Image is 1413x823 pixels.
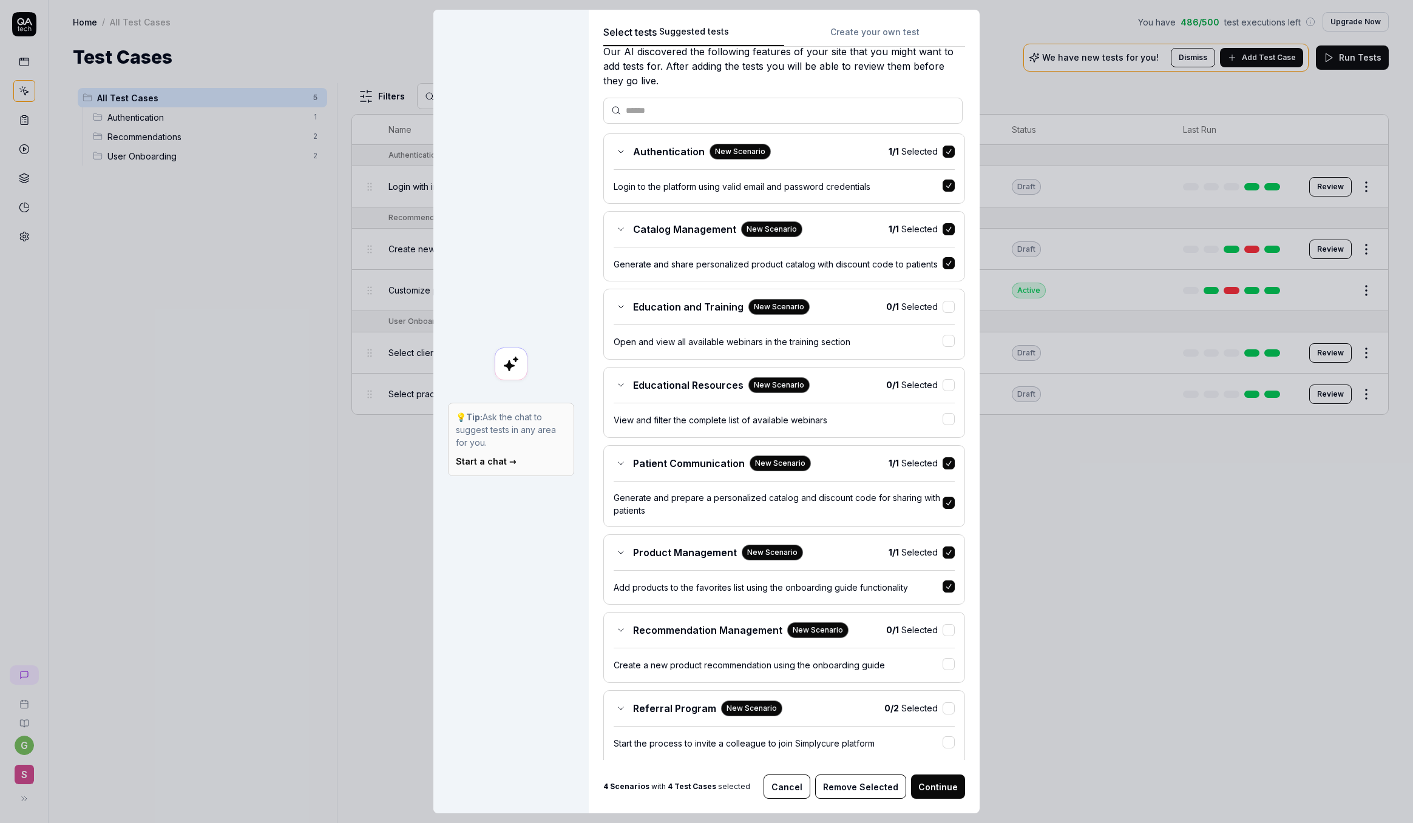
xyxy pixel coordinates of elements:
span: Selected [886,300,938,313]
span: Recommendation Management [633,623,782,637]
a: Start a chat → [456,456,517,466]
b: 1 / 1 [889,547,899,557]
button: Continue [911,774,965,799]
b: 0 / 1 [886,625,899,635]
div: View and filter the complete list of available webinars [614,414,943,426]
button: Create your own test [784,25,965,47]
b: 4 Test Cases [668,782,716,791]
div: Our AI discovered the following features of your site that you might want to add tests for. After... [603,44,965,88]
p: 💡 Ask the chat to suggest tests in any area for you. [456,411,566,449]
span: Selected [889,457,938,469]
div: New Scenario [750,455,811,471]
div: Generate and share personalized product catalog with discount code to patients [614,258,943,270]
div: Generate and prepare a personalized catalog and discount code for sharing with patients [614,491,943,517]
span: Referral Program [633,701,716,716]
b: 1 / 1 [889,146,899,156]
span: Selected [889,546,938,559]
span: Selected [886,623,938,636]
div: New Scenario [787,622,849,638]
button: Cancel [764,774,810,799]
span: Educational Resources [633,378,744,392]
span: Product Management [633,545,737,560]
div: New Scenario [748,299,810,315]
b: 0 / 1 [886,301,899,312]
span: Selected [889,145,938,158]
span: Selected [886,378,938,391]
div: Start the process to invite a colleague to join Simplycure platform [614,737,943,750]
button: Remove Selected [815,774,906,799]
span: Education and Training [633,300,744,314]
span: with selected [603,781,750,792]
strong: Tip: [466,412,483,422]
div: New Scenario [721,700,782,716]
div: New Scenario [748,377,810,393]
div: New Scenario [741,221,802,237]
b: 1 / 1 [889,458,899,468]
div: Create a new product recommendation using the onboarding guide [614,659,943,671]
div: New Scenario [710,144,771,160]
b: 1 / 1 [889,224,899,234]
b: 0 / 2 [884,703,899,713]
div: Login to the platform using valid email and password credentials [614,180,943,193]
span: Selected [889,223,938,235]
span: Catalog Management [633,222,736,237]
button: Suggested tests [603,25,784,47]
b: 0 / 1 [886,380,899,390]
span: Selected [884,702,938,714]
span: Authentication [633,144,705,159]
div: Open and view all available webinars in the training section [614,335,943,348]
span: Patient Communication [633,456,745,471]
div: Add products to the favorites list using the onboarding guide functionality [614,581,943,594]
div: New Scenario [742,545,803,560]
b: 4 Scenarios [603,782,649,791]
